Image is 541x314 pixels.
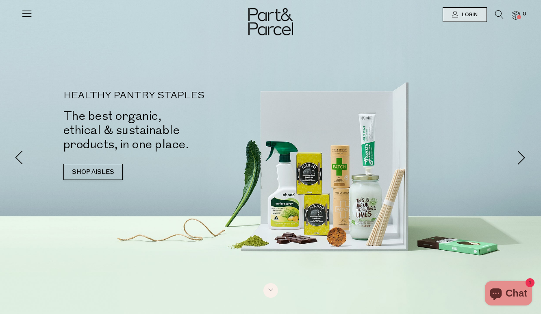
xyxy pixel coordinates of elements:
span: Login [460,11,478,18]
inbox-online-store-chat: Shopify online store chat [482,281,534,308]
p: HEALTHY PANTRY STAPLES [63,91,283,101]
img: Part&Parcel [248,8,293,35]
a: SHOP AISLES [63,164,123,180]
a: 0 [512,11,520,19]
h2: The best organic, ethical & sustainable products, in one place. [63,109,283,152]
span: 0 [521,11,528,18]
a: Login [443,7,487,22]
